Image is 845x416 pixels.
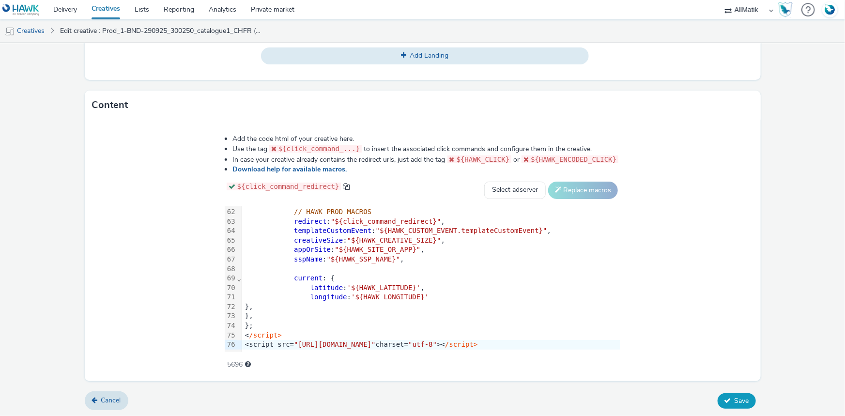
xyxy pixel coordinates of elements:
div: 73 [225,311,237,321]
span: ${HAWK_CLICK} [457,155,510,163]
span: "utf-8" [408,340,437,348]
span: creativeSize [294,236,343,244]
div: 67 [225,255,237,264]
li: Add the code html of your creative here. [232,134,621,144]
div: 70 [225,283,237,293]
button: Add Landing [261,47,589,64]
div: : , [242,245,620,255]
span: "${HAWK_CUSTOM_EVENT.templateCustomEvent}" [376,227,547,234]
div: 66 [225,245,237,255]
span: copy to clipboard [343,183,350,190]
div: : { [242,274,620,283]
span: appOrSite [294,246,331,253]
span: current [294,274,323,282]
span: longitude [310,293,347,301]
div: 62 [225,207,237,217]
div: 68 [225,264,237,274]
div: }, [242,302,620,312]
div: 65 [225,236,237,246]
span: "${HAWK_SITE_OR_APP}" [335,246,420,253]
a: Hawk Academy [778,2,797,17]
div: 72 [225,302,237,312]
div: : , [242,283,620,293]
span: "${HAWK_SSP_NAME}" [327,255,400,263]
span: '${HAWK_LONGITUDE}' [351,293,429,301]
div: : [242,293,620,302]
span: // HAWK PROD MACROS [294,208,371,216]
div: 76 [225,340,237,350]
span: Add Landing [410,51,449,60]
span: 5696 [227,360,243,370]
span: ${HAWK_ENCODED_CLICK} [531,155,616,163]
h3: Content [92,98,128,112]
span: Cancel [101,396,121,405]
a: Edit creative : Prod_1-BND-290925_300250_catalogue1_CHFR (copy) [55,19,266,43]
div: 74 [225,321,237,331]
div: : , [242,226,620,236]
img: mobile [5,27,15,36]
a: Download help for available macros. [232,165,351,174]
div: 75 [225,331,237,340]
div: Maximum recommended length: 3000 characters. [245,360,251,370]
div: : , [242,236,620,246]
span: ${click_command_redirect} [237,183,339,190]
div: 71 [225,293,237,302]
span: Save [735,396,749,405]
img: Hawk Academy [778,2,793,17]
div: 64 [225,226,237,236]
div: : , [242,255,620,264]
a: Cancel [85,391,128,410]
div: <script src= charset= >< [242,340,620,350]
span: /script> [249,331,281,339]
span: templateCustomEvent [294,227,371,234]
li: In case your creative already contains the redirect urls, just add the tag or [232,154,621,165]
div: 63 [225,217,237,227]
div: }, [242,311,620,321]
span: /script> [445,340,477,348]
button: Save [718,393,756,409]
button: Replace macros [548,182,618,199]
div: < [242,331,620,340]
div: }; [242,321,620,331]
li: Use the tag to insert the associated click commands and configure them in the creative. [232,144,621,154]
img: Account FR [823,2,837,17]
div: 69 [225,274,237,283]
span: Fold line [237,275,242,282]
span: sspName [294,255,323,263]
span: "${click_command_redirect}" [331,217,441,225]
span: redirect [294,217,326,225]
span: "[URL][DOMAIN_NAME]" [294,340,376,348]
span: '${HAWK_LATITUDE}' [347,284,421,292]
img: undefined Logo [2,4,40,16]
div: : , [242,217,620,227]
span: latitude [310,284,343,292]
span: ${click_command_...} [278,145,360,153]
span: "${HAWK_CREATIVE_SIZE}" [347,236,441,244]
